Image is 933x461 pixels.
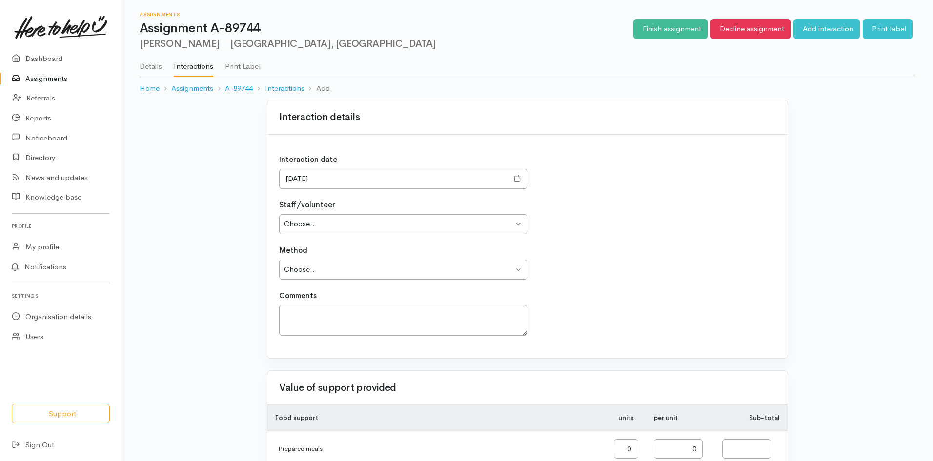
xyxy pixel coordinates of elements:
[279,154,337,165] label: Interaction date
[633,19,708,39] a: Finish assignment
[12,289,110,302] h6: Settings
[279,214,527,234] select: Choose...
[275,414,318,422] b: Food support
[174,49,213,78] a: Interactions
[279,245,307,256] label: Method
[279,290,317,301] label: Comments
[304,83,330,94] li: Add
[714,405,788,431] td: Sub-total
[646,405,714,431] td: per unit
[863,19,913,39] a: Print label
[12,404,110,424] button: Support
[279,200,335,211] label: Staff/volunteer
[12,220,110,233] h6: Profile
[140,83,160,94] a: Home
[225,38,436,50] span: [GEOGRAPHIC_DATA], [GEOGRAPHIC_DATA]
[710,19,791,39] a: Decline assignment
[606,405,646,431] td: units
[225,49,261,77] a: Print Label
[279,260,527,280] select: Choose...
[140,39,633,49] h2: [PERSON_NAME]
[265,83,304,94] a: Interactions
[140,21,633,36] h1: Assignment A-89744
[793,19,860,39] a: Add interaction
[140,49,162,77] a: Details
[279,169,508,189] input: dd/mm/yyyy
[171,83,213,94] a: Assignments
[225,83,253,94] a: A-89744
[279,382,396,393] h2: Value of support provided
[140,12,633,17] h6: Assignments
[279,112,360,122] h2: Interaction details
[140,77,915,100] nav: breadcrumb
